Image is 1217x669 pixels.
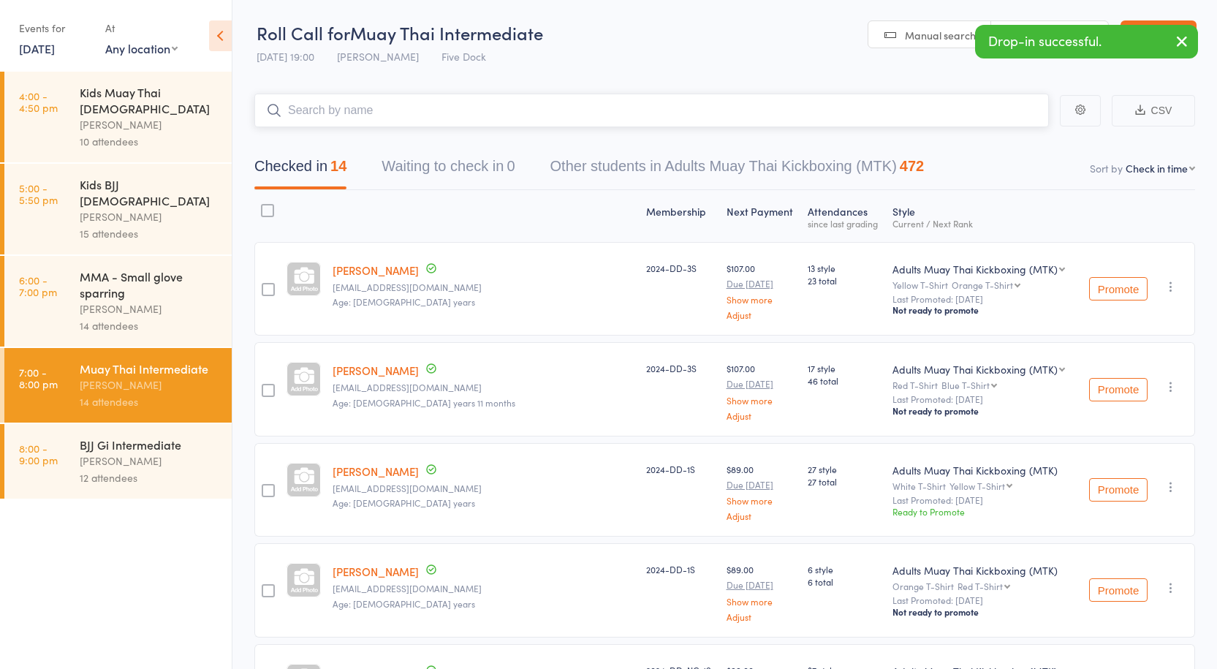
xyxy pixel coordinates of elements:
div: BJJ Gi Intermediate [80,436,219,453]
small: Due [DATE] [727,279,796,289]
div: Current / Next Rank [892,219,1072,228]
a: [PERSON_NAME] [333,363,419,378]
span: [DATE] 19:00 [257,49,314,64]
div: 14 attendees [80,317,219,334]
button: Promote [1089,277,1148,301]
time: 6:00 - 7:00 pm [19,274,57,298]
div: Blue T-Shirt [941,380,990,390]
input: Search by name [254,94,1049,127]
span: [PERSON_NAME] [337,49,419,64]
div: 15 attendees [80,225,219,242]
a: Adjust [727,511,796,521]
span: Five Dock [441,49,486,64]
button: Waiting to check in0 [382,151,515,189]
span: 6 style [808,563,882,575]
button: Promote [1089,578,1148,602]
div: Yellow T-Shirt [892,280,1072,290]
div: 2024-DD-3S [646,362,714,374]
span: 27 style [808,463,882,475]
button: Promote [1089,378,1148,401]
a: Adjust [727,411,796,420]
a: [PERSON_NAME] [333,262,419,278]
div: Not ready to promote [892,606,1072,618]
a: Adjust [727,310,796,320]
span: 46 total [808,374,882,387]
div: Check in time [1126,161,1188,175]
small: locmac235@icloud.com [333,483,634,494]
button: Other students in Adults Muay Thai Kickboxing (MTK)472 [550,151,925,189]
div: $89.00 [727,563,796,621]
div: White T-Shirt [892,481,1072,491]
div: Style [887,197,1078,235]
div: Red T-Shirt [958,581,1003,591]
small: Last Promoted: [DATE] [892,294,1072,304]
span: Manual search [905,28,976,42]
div: Any location [105,40,178,56]
div: Orange T-Shirt [892,581,1072,591]
span: Age: [DEMOGRAPHIC_DATA] years [333,496,475,509]
div: 14 [330,158,346,174]
time: 5:00 - 5:50 pm [19,182,58,205]
small: Due [DATE] [727,379,796,389]
div: since last grading [808,219,882,228]
div: [PERSON_NAME] [80,301,219,317]
small: Due [DATE] [727,480,796,490]
div: Muay Thai Intermediate [80,360,219,377]
div: Kids Muay Thai [DEMOGRAPHIC_DATA] [80,84,219,116]
div: Next Payment [721,197,802,235]
span: Roll Call for [257,20,350,45]
div: 14 attendees [80,393,219,410]
a: 4:00 -4:50 pmKids Muay Thai [DEMOGRAPHIC_DATA][PERSON_NAME]10 attendees [4,72,232,162]
div: $89.00 [727,463,796,521]
div: 2024-DD-3S [646,262,714,274]
time: 4:00 - 4:50 pm [19,90,58,113]
span: 17 style [808,362,882,374]
div: 10 attendees [80,133,219,150]
a: Adjust [727,612,796,621]
small: Last Promoted: [DATE] [892,595,1072,605]
button: Checked in14 [254,151,346,189]
time: 7:00 - 8:00 pm [19,366,58,390]
span: 13 style [808,262,882,274]
small: Last Promoted: [DATE] [892,394,1072,404]
a: Show more [727,496,796,505]
a: Show more [727,396,796,405]
div: Atten­dances [802,197,887,235]
button: Promote [1089,478,1148,502]
a: 8:00 -9:00 pmBJJ Gi Intermediate[PERSON_NAME]12 attendees [4,424,232,499]
div: 0 [507,158,515,174]
span: 27 total [808,475,882,488]
a: Show more [727,295,796,304]
a: Exit roll call [1121,20,1197,50]
a: [PERSON_NAME] [333,564,419,579]
div: 12 attendees [80,469,219,486]
div: [PERSON_NAME] [80,453,219,469]
a: 5:00 -5:50 pmKids BJJ [DEMOGRAPHIC_DATA][PERSON_NAME]15 attendees [4,164,232,254]
div: Yellow T-Shirt [949,481,1005,491]
time: 8:00 - 9:00 pm [19,442,58,466]
small: donhoang@hotmail.com [333,282,634,292]
div: [PERSON_NAME] [80,208,219,225]
div: $107.00 [727,362,796,420]
div: Adults Muay Thai Kickboxing (MTK) [892,463,1072,477]
div: Adults Muay Thai Kickboxing (MTK) [892,262,1058,276]
span: Muay Thai Intermediate [350,20,543,45]
button: CSV [1112,95,1195,126]
div: Drop-in successful. [975,25,1198,58]
small: antonsimd@gmail.com [333,583,634,594]
small: dereklee337@gmail.com [333,382,634,393]
div: [PERSON_NAME] [80,377,219,393]
small: Due [DATE] [727,580,796,590]
div: Not ready to promote [892,405,1072,417]
div: Adults Muay Thai Kickboxing (MTK) [892,563,1072,578]
a: [PERSON_NAME] [333,464,419,479]
div: Not ready to promote [892,304,1072,316]
a: 6:00 -7:00 pmMMA - Small glove sparring[PERSON_NAME]14 attendees [4,256,232,347]
span: 23 total [808,274,882,287]
a: Show more [727,597,796,606]
div: At [105,16,178,40]
div: Events for [19,16,91,40]
div: [PERSON_NAME] [80,116,219,133]
span: Age: [DEMOGRAPHIC_DATA] years [333,295,475,308]
a: 7:00 -8:00 pmMuay Thai Intermediate[PERSON_NAME]14 attendees [4,348,232,423]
